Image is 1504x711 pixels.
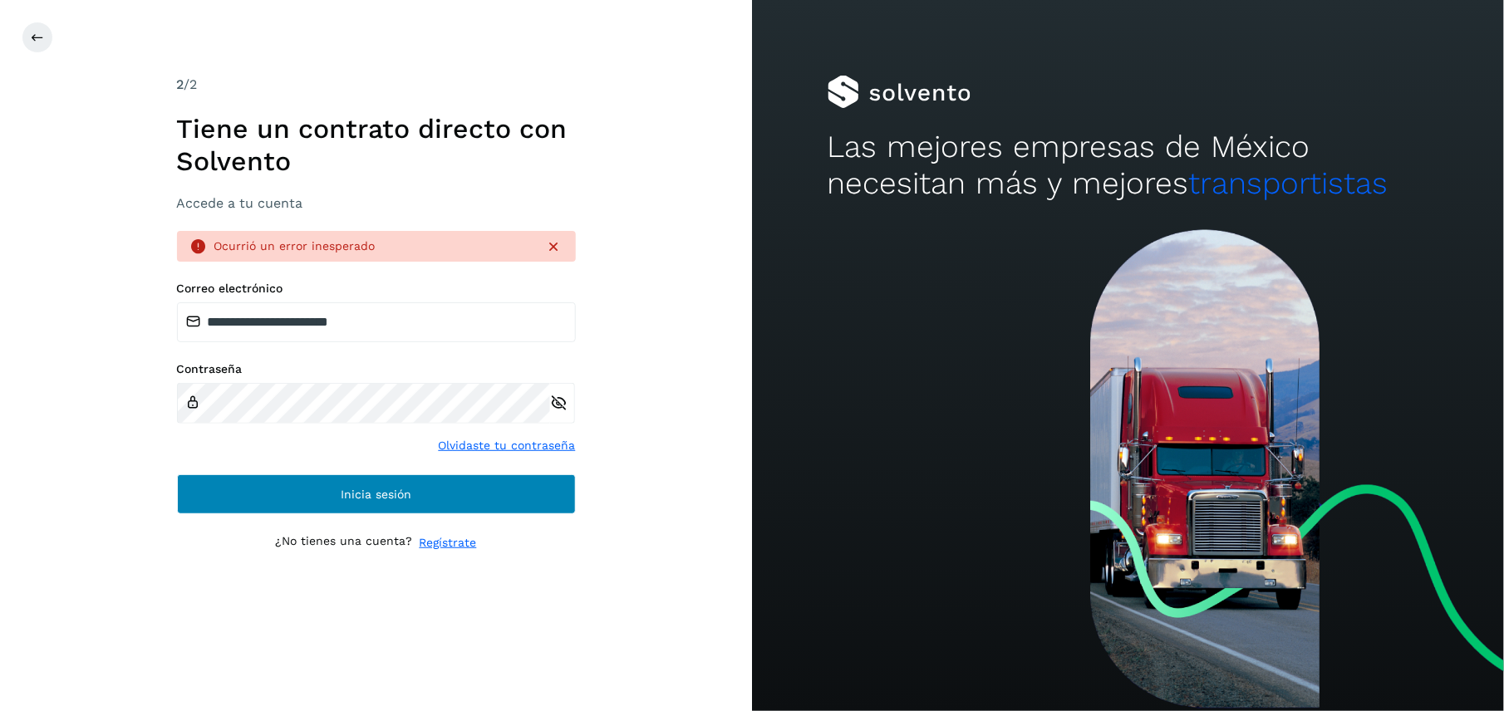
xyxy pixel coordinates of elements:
[276,534,413,552] p: ¿No tienes una cuenta?
[177,362,576,376] label: Contraseña
[828,129,1429,203] h2: Las mejores empresas de México necesitan más y mejores
[250,571,503,636] iframe: reCAPTCHA
[177,474,576,514] button: Inicia sesión
[177,282,576,296] label: Correo electrónico
[341,488,411,500] span: Inicia sesión
[177,113,576,177] h1: Tiene un contrato directo con Solvento
[177,75,576,95] div: /2
[1189,165,1388,201] span: transportistas
[420,534,477,552] a: Regístrate
[214,238,533,255] div: Ocurrió un error inesperado
[177,76,184,92] span: 2
[439,437,576,454] a: Olvidaste tu contraseña
[177,195,576,211] h3: Accede a tu cuenta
